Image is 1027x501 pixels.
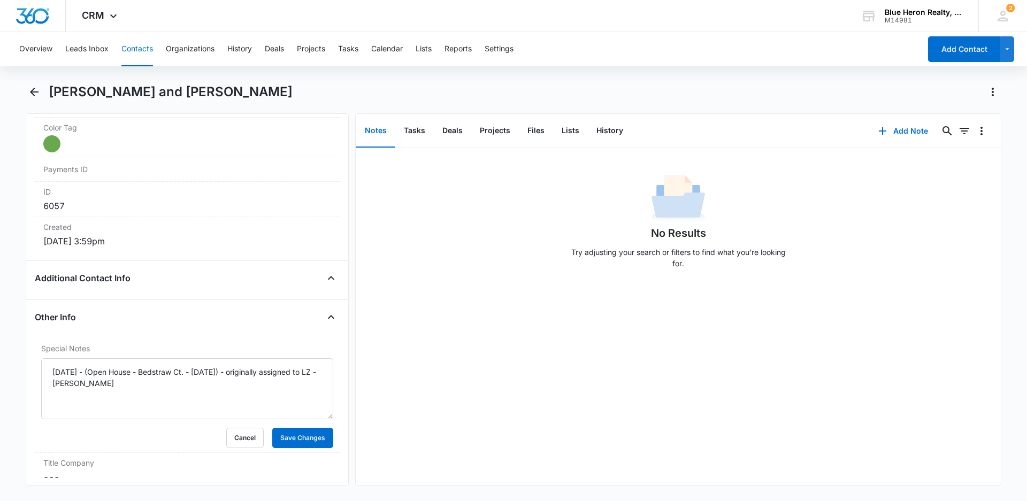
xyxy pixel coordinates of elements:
[227,32,252,66] button: History
[973,122,990,140] button: Overflow Menu
[323,269,340,287] button: Close
[444,32,472,66] button: Reports
[651,225,706,241] h1: No Results
[868,118,939,144] button: Add Note
[652,172,705,225] img: No Data
[265,32,284,66] button: Deals
[471,114,519,148] button: Projects
[553,114,588,148] button: Lists
[35,157,340,182] div: Payments ID
[41,343,333,354] label: Special Notes
[35,182,340,217] div: ID6057
[371,32,403,66] button: Calendar
[928,36,1000,62] button: Add Contact
[43,457,331,468] label: Title Company
[356,114,395,148] button: Notes
[956,122,973,140] button: Filters
[885,17,963,24] div: account id
[35,217,340,252] div: Created[DATE] 3:59pm
[121,32,153,66] button: Contacts
[43,164,116,175] dt: Payments ID
[43,471,331,483] dd: ---
[588,114,632,148] button: History
[41,358,333,419] textarea: [DATE] - (Open House - Bedstraw Ct. - [DATE]) - originally assigned to LZ - [PERSON_NAME]
[939,122,956,140] button: Search...
[166,32,214,66] button: Organizations
[43,122,331,133] label: Color Tag
[338,32,358,66] button: Tasks
[297,32,325,66] button: Projects
[26,83,42,101] button: Back
[1006,4,1015,12] span: 2
[885,8,963,17] div: account name
[226,428,264,448] button: Cancel
[416,32,432,66] button: Lists
[82,10,104,21] span: CRM
[984,83,1001,101] button: Actions
[35,311,76,323] h4: Other Info
[49,84,293,100] h1: [PERSON_NAME] and [PERSON_NAME]
[43,186,331,197] dt: ID
[19,32,52,66] button: Overview
[65,32,109,66] button: Leads Inbox
[1006,4,1015,12] div: notifications count
[43,199,331,212] dd: 6057
[434,114,471,148] button: Deals
[323,309,340,326] button: Close
[485,32,513,66] button: Settings
[35,118,340,157] div: Color Tag
[519,114,553,148] button: Files
[35,453,340,488] div: Title Company---
[43,235,331,248] dd: [DATE] 3:59pm
[566,246,791,269] p: Try adjusting your search or filters to find what you’re looking for.
[272,428,333,448] button: Save Changes
[43,221,331,233] dt: Created
[35,272,131,284] h4: Additional Contact Info
[395,114,434,148] button: Tasks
